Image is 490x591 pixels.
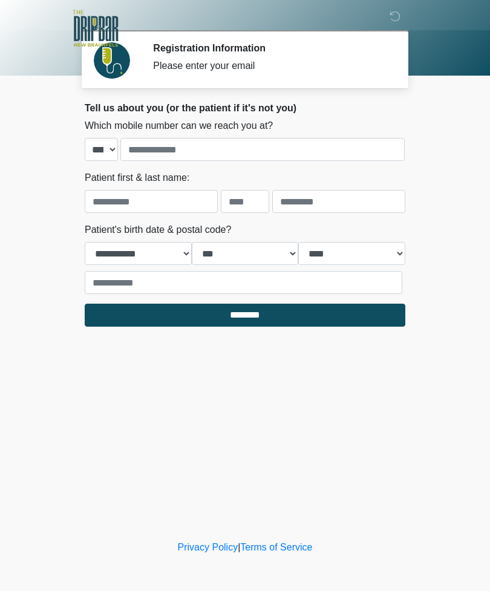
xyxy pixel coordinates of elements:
[85,171,189,185] label: Patient first & last name:
[240,542,312,552] a: Terms of Service
[85,102,405,114] h2: Tell us about you (or the patient if it's not you)
[94,42,130,79] img: Agent Avatar
[85,223,231,237] label: Patient's birth date & postal code?
[85,119,273,133] label: Which mobile number can we reach you at?
[178,542,238,552] a: Privacy Policy
[238,542,240,552] a: |
[73,9,119,48] img: The DRIPBaR - New Braunfels Logo
[153,59,387,73] div: Please enter your email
